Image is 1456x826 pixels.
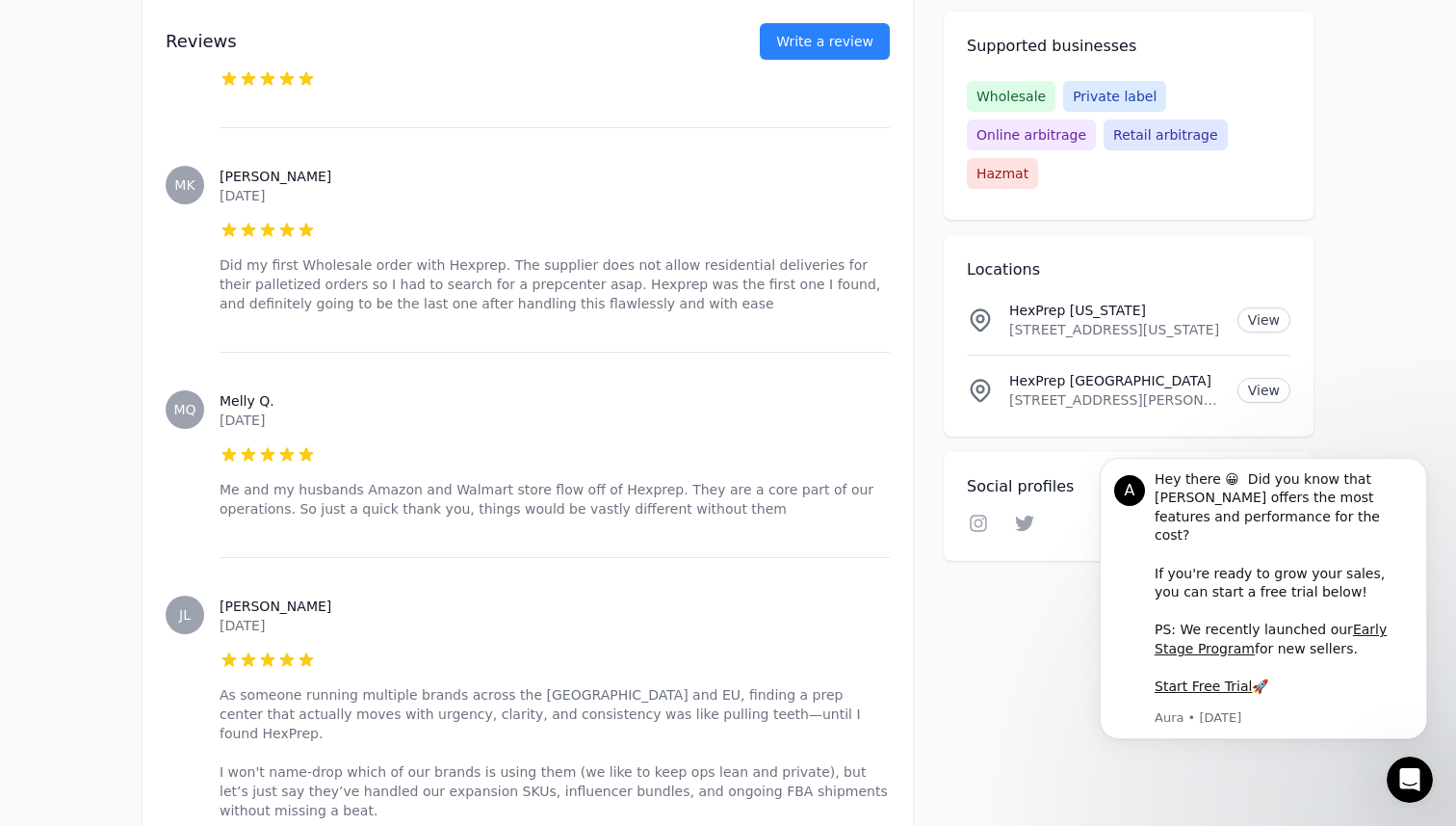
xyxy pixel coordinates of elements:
p: HexPrep [US_STATE] [1009,301,1222,320]
span: MK [174,178,195,192]
h2: Locations [967,258,1290,281]
h3: [PERSON_NAME] [220,167,890,186]
span: Hazmat [967,158,1038,189]
p: Did my first Wholesale order with Hexprep. The supplier does not allow residential deliveries for... [220,255,890,313]
span: Private label [1063,81,1166,112]
time: [DATE] [220,188,265,203]
time: [DATE] [220,618,265,633]
p: Me and my husbands Amazon and Walmart store flow off of Hexprep. They are a core part of our oper... [220,480,890,519]
p: HexPrep [GEOGRAPHIC_DATA] [1009,371,1222,390]
h2: Reviews [166,28,698,55]
iframe: Intercom notifications message [1071,447,1456,774]
span: Wholesale [967,81,1055,112]
span: Online arbitrage [967,120,1096,150]
h2: Social profiles [967,475,1290,498]
h3: [PERSON_NAME] [220,597,890,616]
span: MQ [173,403,195,416]
p: [STREET_ADDRESS][US_STATE] [1009,320,1222,339]
p: [STREET_ADDRESS][PERSON_NAME][US_STATE] [1009,390,1222,410]
h2: Supported businesses [967,35,1290,58]
span: JL [179,608,191,622]
iframe: Intercom live chat [1387,757,1433,803]
time: [DATE] [220,413,265,428]
a: Write a review [760,23,890,60]
h3: Melly Q. [220,391,890,411]
p: As someone running multiple brands across the [GEOGRAPHIC_DATA] and EU, finding a prep center tha... [220,685,890,820]
a: View [1237,307,1290,333]
span: Retail arbitrage [1104,120,1227,150]
a: View [1237,378,1290,403]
